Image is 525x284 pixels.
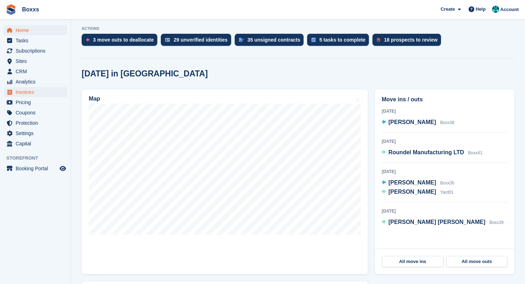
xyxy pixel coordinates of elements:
span: Booking Portal [16,164,58,173]
a: Boxxs [19,4,42,15]
span: Help [476,6,486,13]
img: verify_identity-adf6edd0f0f0b5bbfe63781bf79b02c33cf7c696d77639b501bdc392416b5a36.svg [165,38,170,42]
a: 18 prospects to review [372,34,444,49]
span: Tasks [16,36,58,45]
a: 3 move outs to deallocate [82,34,161,49]
a: Preview store [59,164,67,173]
span: [PERSON_NAME] [388,179,436,186]
a: menu [4,77,67,87]
div: [DATE] [382,138,508,145]
a: Roundel Manufacturing LTD Boxx41 [382,148,482,157]
span: Create [441,6,455,13]
span: Coupons [16,108,58,118]
div: 35 unsigned contracts [247,37,300,43]
a: menu [4,108,67,118]
span: Settings [16,128,58,138]
img: task-75834270c22a3079a89374b754ae025e5fb1db73e45f91037f5363f120a921f8.svg [311,38,316,42]
span: [PERSON_NAME] [388,119,436,125]
span: Account [500,6,519,13]
div: 29 unverified identities [174,37,228,43]
div: 5 tasks to complete [319,37,365,43]
a: menu [4,36,67,45]
a: [PERSON_NAME] Yard01 [382,188,454,197]
span: Analytics [16,77,58,87]
span: Boxx35 [440,181,454,186]
span: [PERSON_NAME] [PERSON_NAME] [388,219,485,225]
span: Boxx38 [440,120,454,125]
a: 35 unsigned contracts [235,34,307,49]
span: Storefront [6,155,71,162]
img: Graham Buchan [492,6,499,13]
a: menu [4,128,67,138]
h2: Move ins / outs [382,95,508,104]
a: Map [82,89,368,274]
img: move_outs_to_deallocate_icon-f764333ba52eb49d3ac5e1228854f67142a1ed5810a6f6cc68b1a99e826820c5.svg [86,38,89,42]
span: Subscriptions [16,46,58,56]
a: 29 unverified identities [161,34,235,49]
span: Capital [16,139,58,149]
span: [PERSON_NAME] [388,189,436,195]
span: Invoices [16,87,58,97]
img: prospect-51fa495bee0391a8d652442698ab0144808aea92771e9ea1ae160a38d050c398.svg [377,38,380,42]
span: CRM [16,66,58,76]
span: Boxx41 [468,150,482,155]
img: contract_signature_icon-13c848040528278c33f63329250d36e43548de30e8caae1d1a13099fd9432cc5.svg [239,38,244,42]
a: menu [4,87,67,97]
div: 3 move outs to deallocate [93,37,154,43]
span: Yard01 [440,190,454,195]
div: [DATE] [382,168,508,175]
h2: [DATE] in [GEOGRAPHIC_DATA] [82,69,208,79]
h2: Map [89,96,100,102]
p: ACTIONS [82,26,514,31]
a: menu [4,25,67,35]
a: menu [4,46,67,56]
span: Boxx39 [489,220,503,225]
a: menu [4,139,67,149]
a: menu [4,97,67,107]
a: menu [4,164,67,173]
a: [PERSON_NAME] Boxx35 [382,178,454,188]
span: Home [16,25,58,35]
span: Pricing [16,97,58,107]
span: Sites [16,56,58,66]
img: stora-icon-8386f47178a22dfd0bd8f6a31ec36ba5ce8667c1dd55bd0f319d3a0aa187defe.svg [6,4,16,15]
a: menu [4,56,67,66]
a: menu [4,118,67,128]
div: 18 prospects to review [384,37,437,43]
a: [PERSON_NAME] [PERSON_NAME] Boxx39 [382,218,503,227]
a: 5 tasks to complete [307,34,372,49]
div: [DATE] [382,208,508,214]
span: Roundel Manufacturing LTD [388,149,464,155]
a: [PERSON_NAME] Boxx38 [382,118,454,127]
div: [DATE] [382,108,508,114]
a: All move outs [446,256,508,267]
span: Protection [16,118,58,128]
a: All move ins [382,256,443,267]
a: menu [4,66,67,76]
